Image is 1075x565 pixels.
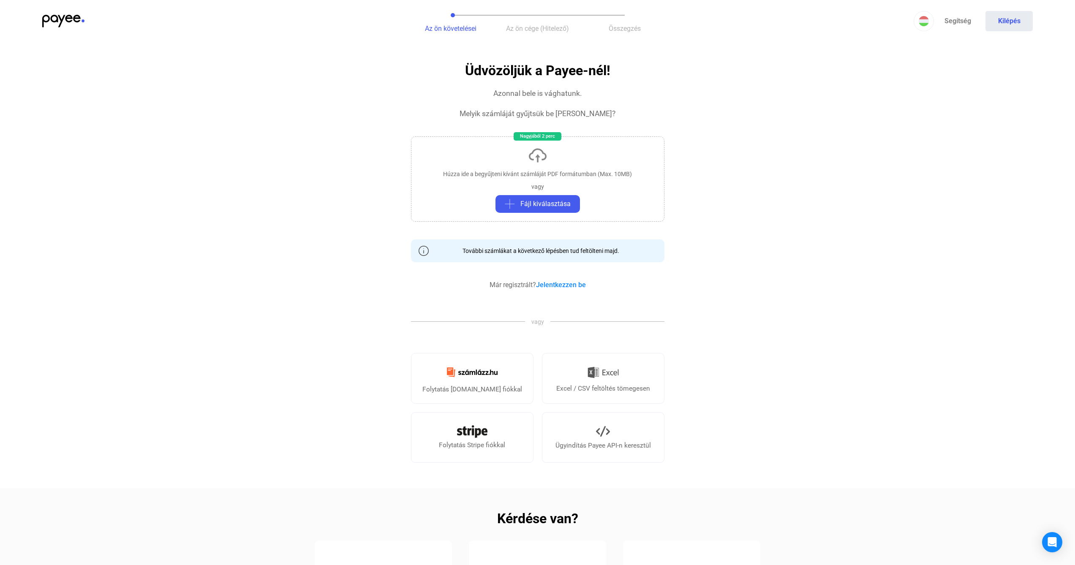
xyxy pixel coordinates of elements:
[506,24,569,33] span: Az ön cége (Hitelező)
[555,440,651,451] div: Ügyindítás Payee API-n keresztül
[490,280,586,290] div: Már regisztrált?
[514,132,561,141] div: Nagyjából 2 perc
[1042,532,1062,552] div: Open Intercom Messenger
[495,195,580,213] button: plus-greyFájl kiválasztása
[497,513,578,524] h2: Kérdése van?
[536,281,586,289] a: Jelentkezzen be
[542,412,664,463] a: Ügyindítás Payee API-n keresztül
[520,199,571,209] span: Fájl kiválasztása
[542,353,664,404] a: Excel / CSV feltöltés tömegesen
[505,199,515,209] img: plus-grey
[411,412,533,463] a: Folytatás Stripe fiókkal
[460,109,615,119] div: Melyik számláját gyűjtsük be [PERSON_NAME]?
[493,88,582,98] div: Azonnal bele is vághatunk.
[42,15,84,27] img: payee-logo
[411,353,533,404] a: Folytatás [DOMAIN_NAME] fiókkal
[525,318,550,326] span: vagy
[556,383,650,394] div: Excel / CSV feltöltés tömegesen
[588,364,619,381] img: Excel
[442,362,503,382] img: Számlázz.hu
[443,170,632,178] div: Húzza ide a begyűjteni kívánt számláját PDF formátumban (Max. 10MB)
[465,63,610,78] h1: Üdvözöljük a Payee-nél!
[422,384,522,394] div: Folytatás [DOMAIN_NAME] fiókkal
[425,24,476,33] span: Az ön követelései
[457,425,487,438] img: Stripe
[914,11,934,31] button: HU
[934,11,981,31] a: Segítség
[596,424,610,438] img: API
[609,24,641,33] span: Összegzés
[456,247,619,255] div: További számlákat a következő lépésben tud feltölteni majd.
[439,440,505,450] div: Folytatás Stripe fiókkal
[531,182,544,191] div: vagy
[919,16,929,26] img: HU
[528,145,548,166] img: upload-cloud
[419,246,429,256] img: info-grey-outline
[985,11,1033,31] button: Kilépés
